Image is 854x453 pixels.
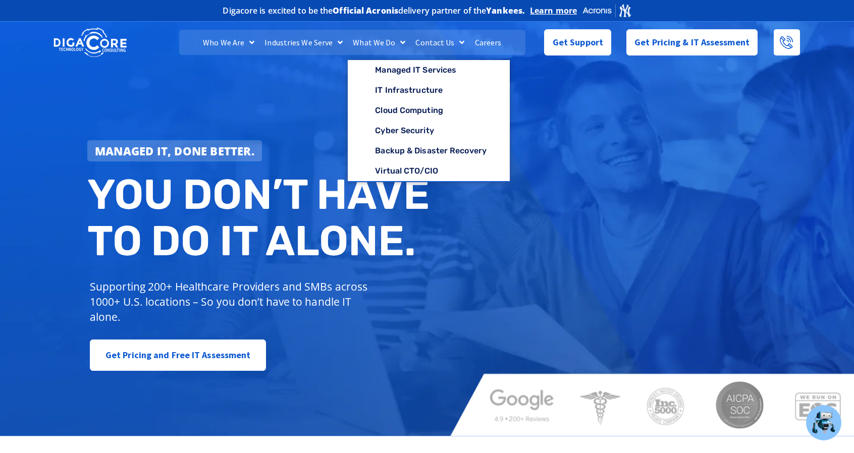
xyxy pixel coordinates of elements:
[348,100,510,121] a: Cloud Computing
[259,30,348,55] a: Industries We Serve
[348,80,510,100] a: IT Infrastructure
[90,339,266,371] a: Get Pricing and Free IT Assessment
[95,143,254,158] strong: Managed IT, done better.
[553,32,603,52] span: Get Support
[198,30,259,55] a: Who We Are
[530,6,577,16] a: Learn more
[348,161,510,181] a: Virtual CTO/CIO
[54,27,127,59] img: DigaCore Technology Consulting
[90,279,372,324] p: Supporting 200+ Healthcare Providers and SMBs across 1000+ U.S. locations – So you don’t have to ...
[223,7,525,15] h2: Digacore is excited to be the delivery partner of the
[544,29,611,55] a: Get Support
[582,3,631,18] img: Acronis
[333,5,398,16] b: Official Acronis
[87,140,262,161] a: Managed IT, done better.
[105,345,250,365] span: Get Pricing and Free IT Assessment
[348,121,510,141] a: Cyber Security
[348,60,510,80] a: Managed IT Services
[348,141,510,161] a: Backup & Disaster Recovery
[626,29,758,55] a: Get Pricing & IT Assessment
[470,30,507,55] a: Careers
[87,172,435,264] h2: You don’t have to do IT alone.
[179,30,525,55] nav: Menu
[410,30,469,55] a: Contact Us
[634,32,750,52] span: Get Pricing & IT Assessment
[486,5,525,16] b: Yankees.
[348,60,510,182] ul: What We Do
[348,30,410,55] a: What We Do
